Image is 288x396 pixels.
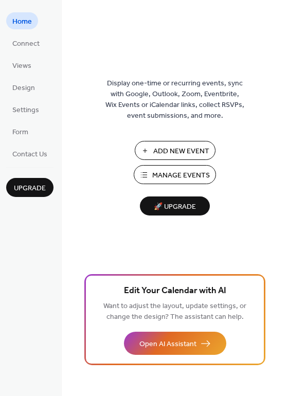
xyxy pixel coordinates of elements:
[6,57,38,74] a: Views
[6,145,53,162] a: Contact Us
[6,178,53,197] button: Upgrade
[153,146,209,157] span: Add New Event
[12,83,35,94] span: Design
[6,123,34,140] a: Form
[14,183,46,194] span: Upgrade
[6,12,38,29] a: Home
[103,299,246,324] span: Want to adjust the layout, update settings, or change the design? The assistant can help.
[12,16,32,27] span: Home
[124,284,226,298] span: Edit Your Calendar with AI
[6,79,41,96] a: Design
[12,105,39,116] span: Settings
[139,339,196,350] span: Open AI Assistant
[12,39,40,49] span: Connect
[12,127,28,138] span: Form
[134,165,216,184] button: Manage Events
[135,141,215,160] button: Add New Event
[140,196,210,215] button: 🚀 Upgrade
[105,78,244,121] span: Display one-time or recurring events, sync with Google, Outlook, Zoom, Eventbrite, Wix Events or ...
[152,170,210,181] span: Manage Events
[6,34,46,51] a: Connect
[146,200,204,214] span: 🚀 Upgrade
[12,61,31,71] span: Views
[12,149,47,160] span: Contact Us
[6,101,45,118] a: Settings
[124,332,226,355] button: Open AI Assistant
